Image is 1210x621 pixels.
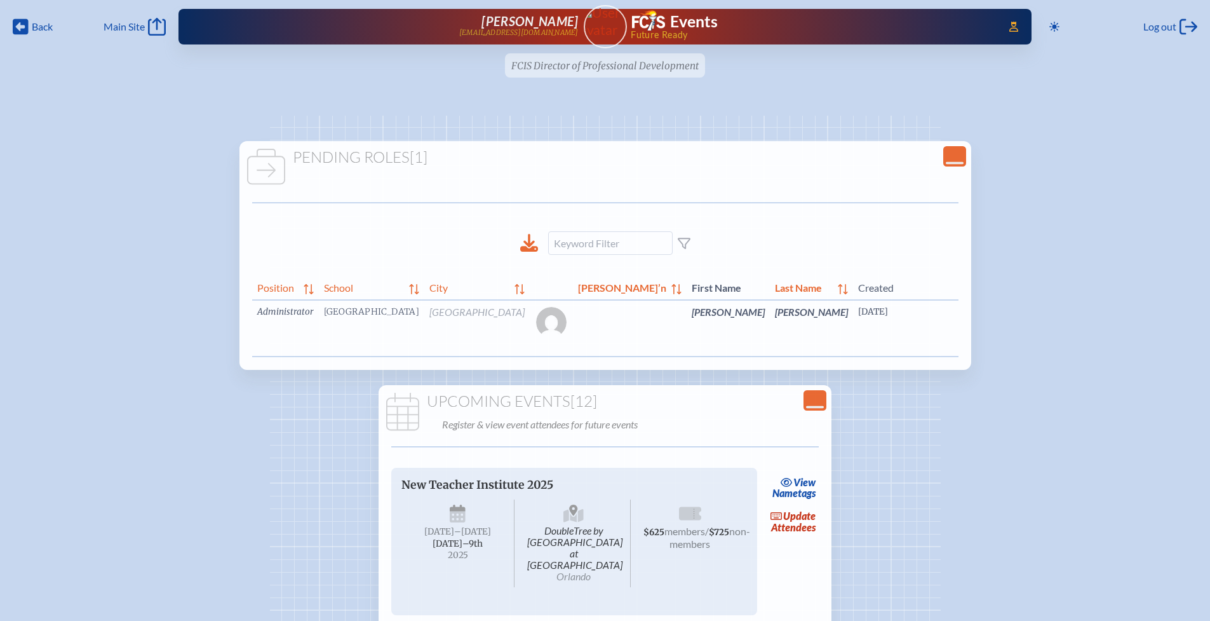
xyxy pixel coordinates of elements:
p: New Teacher Institute 2025 [401,478,722,492]
span: / [705,525,709,537]
h1: Upcoming Events [384,393,827,411]
span: non-members [669,525,750,550]
td: [DATE] [853,300,1005,357]
img: Gravatar [536,307,567,338]
span: [PERSON_NAME] [481,13,578,29]
span: Position [257,279,299,294]
span: view [793,476,816,488]
td: [GEOGRAPHIC_DATA] [319,300,425,357]
td: Administrator [252,300,319,357]
a: updateAttendees [767,507,819,536]
h1: Events [670,14,718,30]
a: FCIS LogoEvents [632,10,718,33]
p: Register & view event attendees for future events [442,416,824,433]
span: Main Site [104,20,145,33]
span: Orlando [556,570,591,582]
span: DoubleTree by [GEOGRAPHIC_DATA] at [GEOGRAPHIC_DATA] [517,500,631,587]
span: [PERSON_NAME]’n [578,279,666,294]
img: User Avatar [578,4,632,38]
input: Keyword Filter [548,231,673,255]
span: members [664,525,705,537]
div: Download to CSV [520,234,538,252]
span: First Name [692,279,765,294]
img: Florida Council of Independent Schools [632,10,665,31]
a: [PERSON_NAME][EMAIL_ADDRESS][DOMAIN_NAME] [219,14,579,39]
span: Future Ready [631,31,991,39]
span: Created [858,279,1000,294]
p: [EMAIL_ADDRESS][DOMAIN_NAME] [459,29,579,37]
span: [DATE]–⁠9th [433,538,483,549]
a: Main Site [104,18,166,36]
span: $625 [643,527,664,538]
span: update [783,510,816,522]
span: [12] [570,392,597,411]
span: 2025 [412,550,504,560]
span: School [324,279,405,294]
a: User Avatar [584,5,627,48]
span: [DATE] [424,526,454,537]
span: Back [32,20,53,33]
h1: Pending Roles [245,149,966,167]
td: [PERSON_NAME] [770,300,853,357]
span: Log out [1143,20,1176,33]
span: [1] [410,147,427,167]
a: viewNametags [769,473,819,502]
td: [PERSON_NAME] [687,300,770,357]
span: Last Name [775,279,833,294]
span: City [429,279,509,294]
span: –[DATE] [454,526,491,537]
div: FCIS Events — Future ready [632,10,992,39]
span: $725 [709,527,729,538]
td: [GEOGRAPHIC_DATA] [424,300,530,357]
